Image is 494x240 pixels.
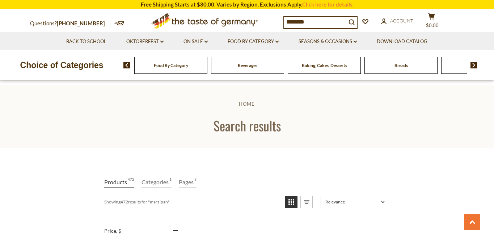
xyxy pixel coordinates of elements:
p: Questions? [30,19,110,28]
h1: Search results [22,117,472,134]
a: Seasons & Occasions [299,38,357,46]
span: 1 [169,177,172,187]
a: Home [239,101,255,107]
a: Back to School [66,38,106,46]
span: 3 [194,177,197,187]
img: next arrow [470,62,477,68]
a: Baking, Cakes, Desserts [302,63,347,68]
img: previous arrow [123,62,130,68]
span: , $ [116,228,121,234]
a: Account [381,17,413,25]
a: Click here for details. [302,1,354,8]
a: Food By Category [154,63,188,68]
a: Sort options [321,196,390,208]
span: Relevance [325,199,379,205]
a: Download Catalog [377,38,427,46]
button: $0.00 [421,13,443,31]
a: Beverages [238,63,257,68]
a: View list mode [300,196,313,208]
span: Account [390,18,413,24]
a: View Products Tab [104,177,134,188]
span: Price [104,228,121,234]
a: View Categories Tab [142,177,172,188]
span: 472 [128,177,134,187]
a: [PHONE_NUMBER] [57,20,105,26]
a: View grid mode [285,196,297,208]
span: $0.00 [426,22,439,28]
a: Oktoberfest [126,38,164,46]
a: On Sale [183,38,208,46]
b: 472 [121,199,128,205]
a: Food By Category [228,38,279,46]
div: Showing results for " " [104,196,280,208]
a: Breads [394,63,408,68]
a: View Pages Tab [179,177,197,188]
